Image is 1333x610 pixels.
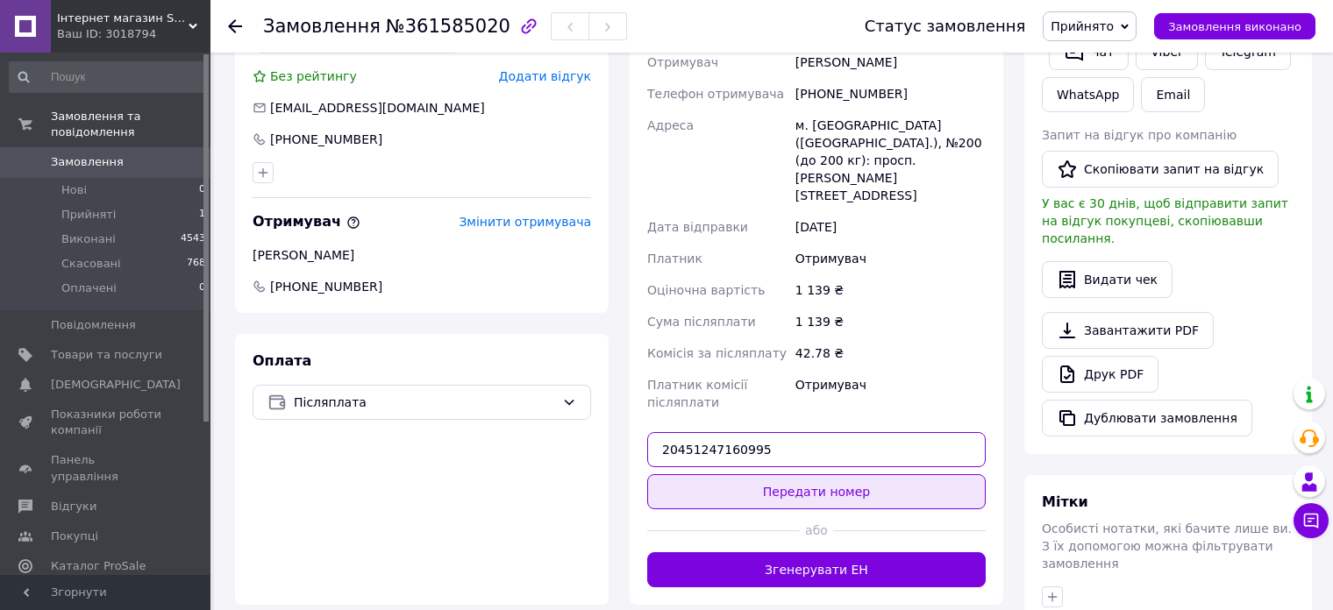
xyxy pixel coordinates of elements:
[199,182,205,198] span: 0
[1042,493,1088,510] span: Мітки
[647,346,787,360] span: Комісія за післяплату
[268,131,384,148] div: [PHONE_NUMBER]
[61,231,116,247] span: Виконані
[1042,77,1134,112] a: WhatsApp
[181,231,205,247] span: 4543
[51,109,210,140] span: Замовлення та повідомлення
[1042,261,1173,298] button: Видати чек
[1042,312,1214,349] a: Завантажити PDF
[1168,20,1301,33] span: Замовлення виконано
[270,101,485,115] span: [EMAIL_ADDRESS][DOMAIN_NAME]
[9,61,207,93] input: Пошук
[57,26,210,42] div: Ваш ID: 3018794
[792,306,989,337] div: 1 139 ₴
[1042,151,1279,188] button: Скопіювати запит на відгук
[647,315,756,329] span: Сума післяплати
[1042,521,1292,571] span: Особисті нотатки, які бачите лише ви. З їх допомогою можна фільтрувати замовлення
[1042,128,1237,142] span: Запит на відгук про компанію
[792,337,989,369] div: 42.78 ₴
[792,211,989,243] div: [DATE]
[253,352,311,369] span: Оплата
[61,256,121,272] span: Скасовані
[294,393,555,412] span: Післяплата
[1141,77,1205,112] button: Email
[647,252,702,266] span: Платник
[647,118,694,132] span: Адреса
[51,377,181,393] span: [DEMOGRAPHIC_DATA]
[792,46,989,78] div: [PERSON_NAME]
[51,499,96,514] span: Відгуки
[51,154,124,170] span: Замовлення
[1042,400,1252,436] button: Дублювати замовлення
[459,215,591,229] span: Змінити отримувача
[647,55,718,69] span: Отримувач
[199,280,205,296] span: 0
[51,347,162,363] span: Товари та послуги
[51,407,162,438] span: Показники роботи компанії
[647,87,784,101] span: Телефон отримувача
[792,110,989,211] div: м. [GEOGRAPHIC_DATA] ([GEOGRAPHIC_DATA].), №200 (до 200 кг): просп. [PERSON_NAME][STREET_ADDRESS]
[187,256,205,272] span: 768
[647,474,986,509] button: Передати номер
[270,69,357,83] span: Без рейтингу
[647,220,748,234] span: Дата відправки
[253,246,591,264] div: [PERSON_NAME]
[792,243,989,274] div: Отримувач
[51,558,146,574] span: Каталог ProSale
[647,552,986,587] button: Згенерувати ЕН
[268,278,384,295] span: [PHONE_NUMBER]
[1051,19,1114,33] span: Прийнято
[61,207,116,223] span: Прийняті
[51,452,162,484] span: Панель управління
[228,18,242,35] div: Повернутися назад
[647,432,986,467] input: Номер експрес-накладної
[51,528,98,544] span: Покупці
[1294,503,1329,538] button: Чат з покупцем
[792,274,989,306] div: 1 139 ₴
[647,378,747,409] span: Платник комісії післяплати
[61,280,117,296] span: Оплачені
[1154,13,1315,39] button: Замовлення виконано
[51,317,136,333] span: Повідомлення
[61,182,87,198] span: Нові
[253,213,360,230] span: Отримувач
[1042,356,1158,393] a: Друк PDF
[792,78,989,110] div: [PHONE_NUMBER]
[499,69,591,83] span: Додати відгук
[1042,196,1288,245] span: У вас є 30 днів, щоб відправити запит на відгук покупцеві, скопіювавши посилання.
[199,207,205,223] span: 1
[386,16,510,37] span: №361585020
[263,16,381,37] span: Замовлення
[647,283,765,297] span: Оціночна вартість
[57,11,189,26] span: Інтернет магазин SECTOR
[792,369,989,418] div: Отримувач
[800,521,834,539] span: або
[865,18,1026,35] div: Статус замовлення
